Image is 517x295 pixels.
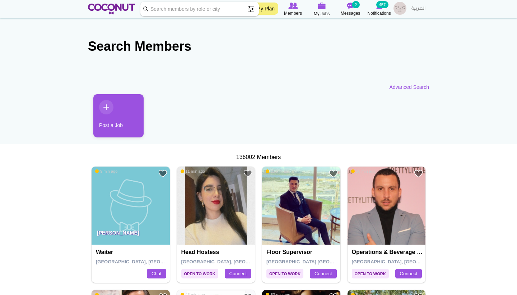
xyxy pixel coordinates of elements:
a: Browse Members Members [279,2,307,17]
a: Connect [395,269,422,279]
span: [GEOGRAPHIC_DATA], [GEOGRAPHIC_DATA] [181,259,284,264]
span: Open to Work [266,269,303,278]
span: Open to Work [352,269,389,278]
h4: Floor Supervisor [266,249,338,255]
div: 136002 Members [88,153,429,162]
span: My Jobs [314,10,330,17]
a: My Jobs My Jobs [307,2,336,17]
a: Chat [147,269,166,279]
span: Open to Work [181,269,218,278]
span: Members [284,10,302,17]
a: My Plan [253,3,278,15]
a: Add to Favourites [243,169,252,178]
img: My Jobs [318,3,326,9]
li: 1 / 1 [88,94,138,143]
p: [PERSON_NAME] [92,224,170,245]
span: Notifications [367,10,391,17]
a: Advanced Search [389,83,429,91]
small: 457 [376,1,388,8]
img: Home [88,4,135,14]
h2: Search Members [88,38,429,55]
h4: Waiter [96,249,167,255]
a: Notifications Notifications 457 [365,2,393,17]
a: Add to Favourites [414,169,423,178]
img: Browse Members [288,3,298,9]
a: Connect [310,269,336,279]
span: 9 min ago [95,169,117,174]
span: [GEOGRAPHIC_DATA] [GEOGRAPHIC_DATA] [266,259,367,264]
a: Post a Job [93,94,144,137]
span: [GEOGRAPHIC_DATA], [GEOGRAPHIC_DATA] [96,259,198,264]
a: Add to Favourites [158,169,167,178]
span: 26 min ago [351,169,376,174]
img: Notifications [376,3,382,9]
a: Messages Messages 2 [336,2,365,17]
img: Messages [347,3,354,9]
a: Add to Favourites [329,169,338,178]
small: 2 [352,1,360,8]
span: Messages [341,10,360,17]
a: Connect [225,269,251,279]
h4: Head Hostess [181,249,253,255]
span: 25 min ago [266,169,290,174]
h4: Operations & Beverage Manager [352,249,423,255]
span: 11 min ago [181,169,205,174]
span: [GEOGRAPHIC_DATA], [GEOGRAPHIC_DATA] [352,259,454,264]
input: Search members by role or city [140,2,259,16]
a: العربية [408,2,429,16]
